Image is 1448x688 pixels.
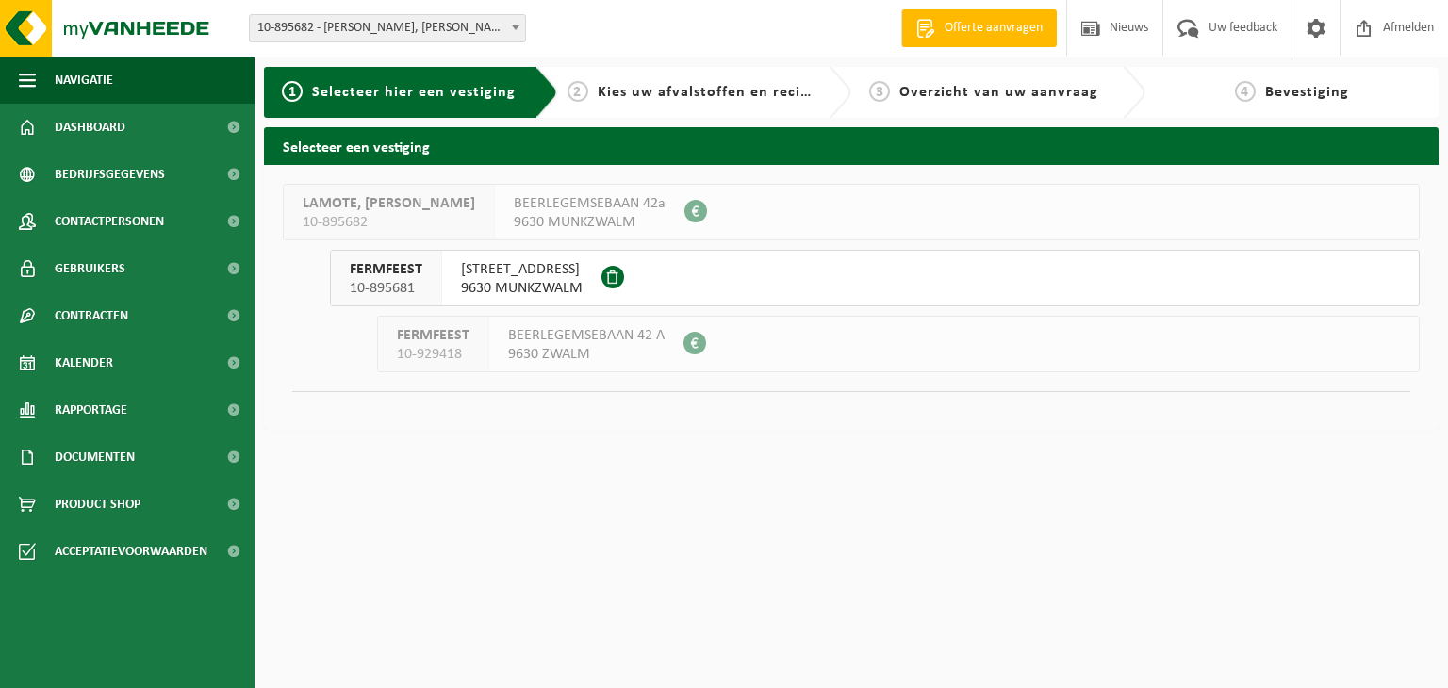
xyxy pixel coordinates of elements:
[397,326,469,345] span: FERMFEEST
[250,15,525,41] span: 10-895682 - LAMOTE, BRECHT - MUNKZWALM
[508,345,665,364] span: 9630 ZWALM
[264,127,1439,164] h2: Selecteer een vestiging
[55,292,128,339] span: Contracten
[1265,85,1349,100] span: Bevestiging
[303,213,475,232] span: 10-895682
[568,81,588,102] span: 2
[55,339,113,386] span: Kalender
[940,19,1047,38] span: Offerte aanvragen
[1235,81,1256,102] span: 4
[508,326,665,345] span: BEERLEGEMSEBAAN 42 A
[514,213,666,232] span: 9630 MUNKZWALM
[330,250,1420,306] button: FERMFEEST 10-895681 [STREET_ADDRESS]9630 MUNKZWALM
[55,386,127,434] span: Rapportage
[350,279,422,298] span: 10-895681
[312,85,516,100] span: Selecteer hier een vestiging
[55,198,164,245] span: Contactpersonen
[899,85,1098,100] span: Overzicht van uw aanvraag
[303,194,475,213] span: LAMOTE, [PERSON_NAME]
[282,81,303,102] span: 1
[514,194,666,213] span: BEERLEGEMSEBAAN 42a
[55,104,125,151] span: Dashboard
[901,9,1057,47] a: Offerte aanvragen
[350,260,422,279] span: FERMFEEST
[55,151,165,198] span: Bedrijfsgegevens
[249,14,526,42] span: 10-895682 - LAMOTE, BRECHT - MUNKZWALM
[55,245,125,292] span: Gebruikers
[55,57,113,104] span: Navigatie
[461,260,583,279] span: [STREET_ADDRESS]
[461,279,583,298] span: 9630 MUNKZWALM
[598,85,857,100] span: Kies uw afvalstoffen en recipiënten
[55,434,135,481] span: Documenten
[55,528,207,575] span: Acceptatievoorwaarden
[397,345,469,364] span: 10-929418
[55,481,140,528] span: Product Shop
[869,81,890,102] span: 3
